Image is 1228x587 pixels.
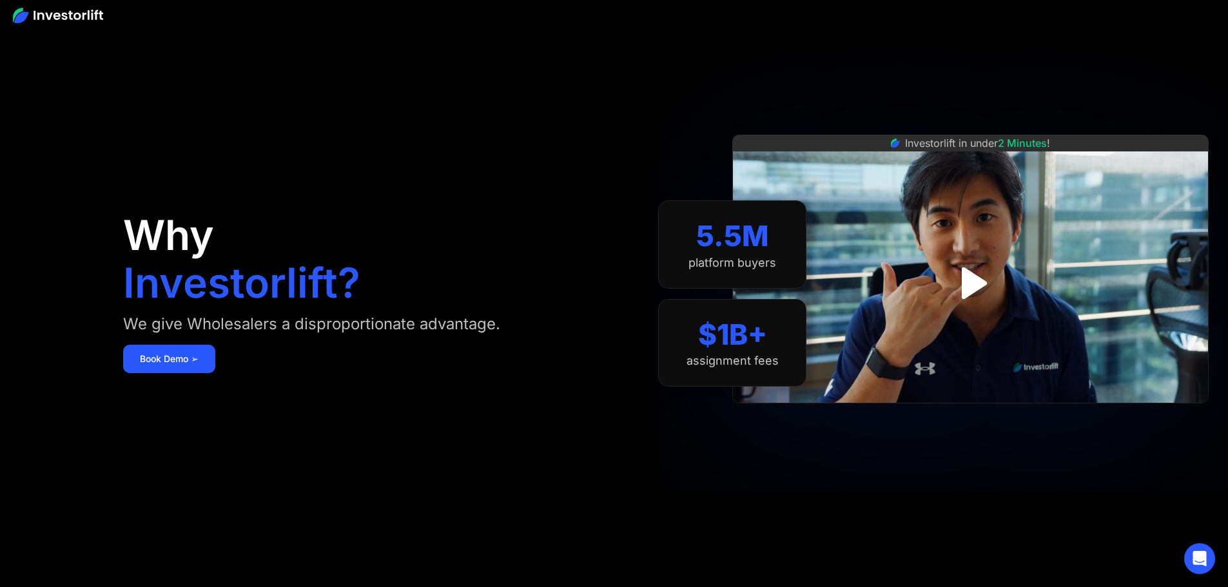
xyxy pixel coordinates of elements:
div: assignment fees [687,354,779,368]
span: 2 Minutes [998,137,1047,149]
h1: Investorlift? [123,262,360,303]
a: open lightbox [942,255,999,312]
iframe: Customer reviews powered by Trustpilot [874,410,1067,425]
div: 5.5M [696,219,769,253]
div: Open Intercom Messenger [1184,543,1215,574]
div: platform buyers [688,256,776,270]
h1: Why [123,215,214,256]
div: Investorlift in under ! [905,135,1050,151]
div: We give Wholesalers a disproportionate advantage. [123,314,500,334]
a: Book Demo ➢ [123,345,215,373]
div: $1B+ [698,318,767,352]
